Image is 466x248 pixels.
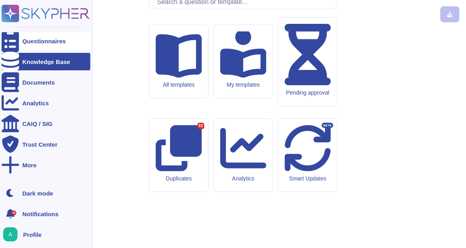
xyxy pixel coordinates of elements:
div: BETA [322,123,333,128]
a: Knowledge Base [2,53,90,70]
div: All templates [156,81,202,88]
div: Pending approval [285,89,331,96]
div: Dark mode [22,190,53,196]
div: CAIQ / SIG [22,121,53,127]
div: Questionnaires [22,38,66,44]
a: Questionnaires [2,32,90,50]
a: Trust Center [2,136,90,153]
span: Profile [23,232,42,238]
div: Duplicates [156,175,202,182]
div: 9+ [12,211,16,215]
button: user [2,226,23,243]
span: Notifications [22,211,59,217]
div: Documents [22,79,55,85]
a: Analytics [2,94,90,112]
div: 63 [198,123,204,129]
div: Smart Updates [285,175,331,182]
div: Analytics [220,175,266,182]
div: Trust Center [22,141,57,147]
div: More [22,162,37,168]
img: user [3,227,18,242]
a: CAIQ / SIG [2,115,90,132]
div: Knowledge Base [22,59,70,65]
a: Documents [2,74,90,91]
div: My templates [220,81,266,88]
div: Analytics [22,100,49,106]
